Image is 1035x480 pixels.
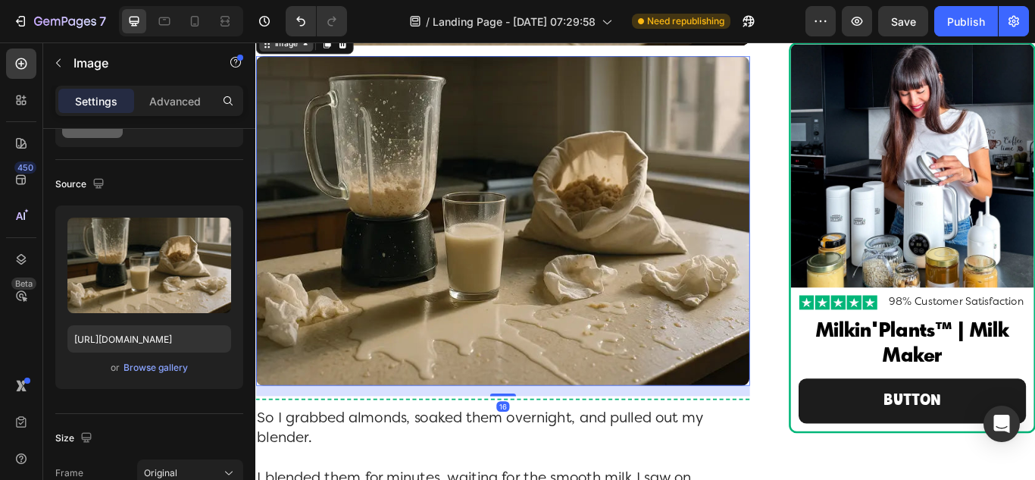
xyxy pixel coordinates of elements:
[149,93,201,109] p: Advanced
[67,325,231,353] input: https://example.com/image.jpg
[426,14,430,30] span: /
[286,6,347,36] div: Undo/Redo
[144,466,177,480] span: Original
[14,162,36,174] div: 450
[947,14,985,30] div: Publish
[878,6,928,36] button: Save
[123,360,189,375] button: Browse gallery
[255,42,1035,480] iframe: Design area
[647,14,724,28] span: Need republishing
[280,419,295,431] div: 16
[433,14,596,30] span: Landing Page - [DATE] 07:29:58
[73,54,202,72] p: Image
[67,218,231,313] img: preview-image
[6,6,113,36] button: 7
[11,278,36,290] div: Beta
[124,361,188,375] div: Browse gallery
[934,6,998,36] button: Publish
[55,428,95,449] div: Size
[624,2,907,286] img: gempages_580932675590685609-389ba363-e0a6-4780-be72-504722842b5e.webp
[633,392,898,444] a: Button
[624,321,907,383] h2: Milkin'Plants™ | Milk Maker
[99,12,106,30] p: 7
[55,174,108,195] div: Source
[983,406,1020,442] div: Open Intercom Messenger
[75,93,117,109] p: Settings
[732,401,799,435] p: Button
[633,295,724,312] img: gempages_580932675590685609-1a2b79e9-8d46-4a01-a7bf-45d0911b2440.jpg
[55,466,83,480] label: Frame
[891,15,916,28] span: Save
[111,359,120,377] span: or
[738,295,896,312] p: 98% Customer Satisfaction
